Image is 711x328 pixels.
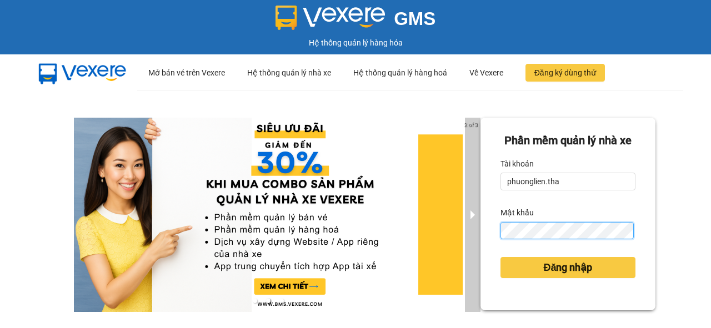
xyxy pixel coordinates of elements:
[500,204,534,221] label: Mật khẩu
[500,222,634,240] input: Mật khẩu
[500,155,534,173] label: Tài khoản
[28,55,137,91] img: mbUUG5Q.png
[276,17,436,26] a: GMS
[500,132,635,149] div: Phần mềm quản lý nhà xe
[247,55,331,90] div: Hệ thống quản lý nhà xe
[500,257,635,278] button: Đăng nhập
[394,8,435,29] span: GMS
[56,118,71,312] button: previous slide / item
[461,118,480,132] p: 2 of 3
[279,299,284,303] li: slide item 3
[534,67,596,79] span: Đăng ký dùng thử
[465,118,480,312] button: next slide / item
[353,55,447,90] div: Hệ thống quản lý hàng hoá
[543,260,592,275] span: Đăng nhập
[500,173,635,190] input: Tài khoản
[469,55,503,90] div: Về Vexere
[3,37,708,49] div: Hệ thống quản lý hàng hóa
[253,299,257,303] li: slide item 1
[148,55,225,90] div: Mở bán vé trên Vexere
[276,6,385,30] img: logo 2
[266,299,271,303] li: slide item 2
[525,64,605,82] button: Đăng ký dùng thử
